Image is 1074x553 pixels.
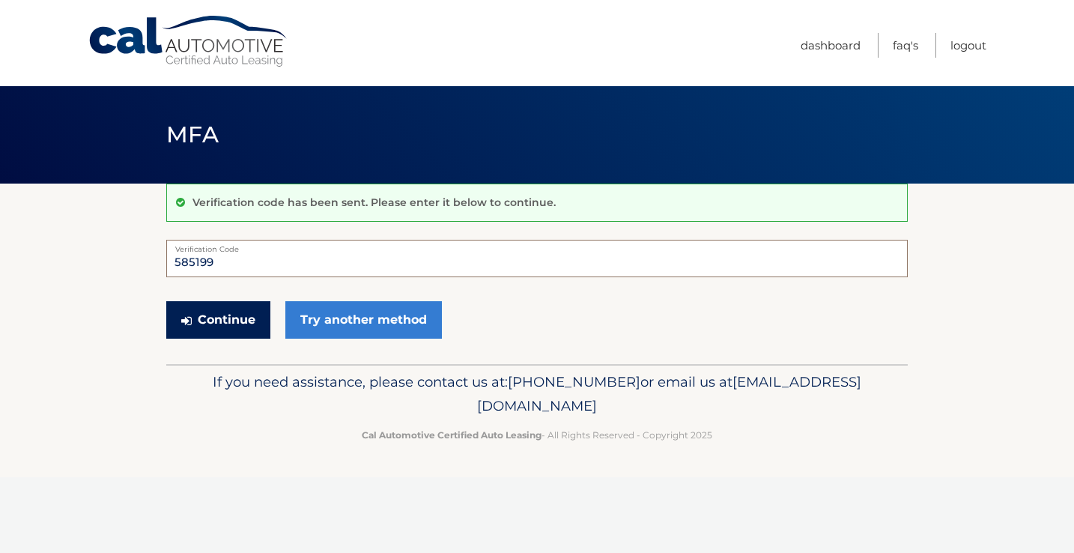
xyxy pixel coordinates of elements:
[166,240,908,252] label: Verification Code
[192,196,556,209] p: Verification code has been sent. Please enter it below to continue.
[285,301,442,339] a: Try another method
[950,33,986,58] a: Logout
[88,15,290,68] a: Cal Automotive
[893,33,918,58] a: FAQ's
[801,33,861,58] a: Dashboard
[176,370,898,418] p: If you need assistance, please contact us at: or email us at
[362,429,541,441] strong: Cal Automotive Certified Auto Leasing
[166,240,908,277] input: Verification Code
[477,373,861,414] span: [EMAIL_ADDRESS][DOMAIN_NAME]
[166,121,219,148] span: MFA
[176,427,898,443] p: - All Rights Reserved - Copyright 2025
[166,301,270,339] button: Continue
[508,373,640,390] span: [PHONE_NUMBER]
